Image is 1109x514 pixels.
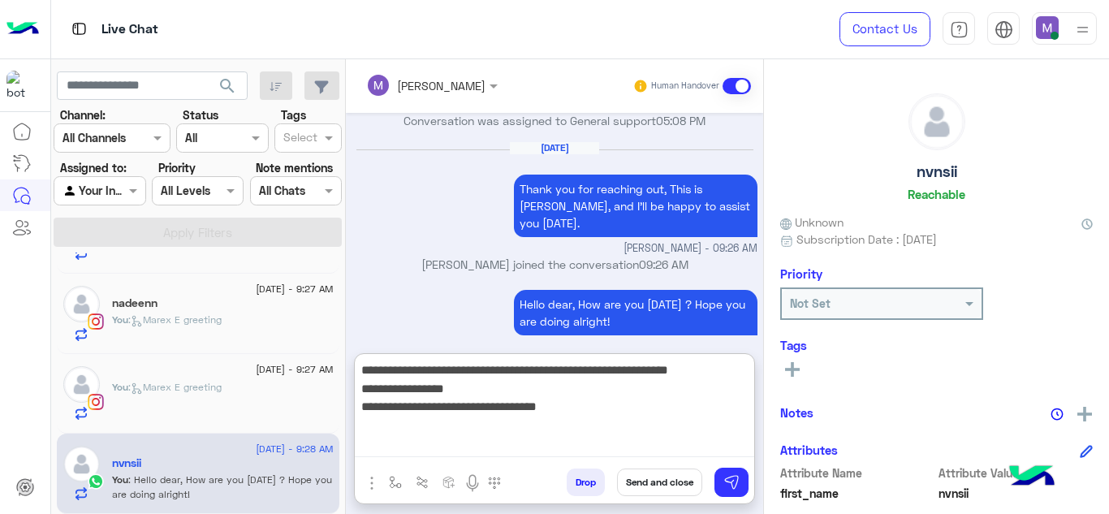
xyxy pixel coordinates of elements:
[256,442,333,456] span: [DATE] - 9:28 AM
[488,477,501,490] img: make a call
[514,290,757,335] p: 1/9/2025, 9:28 AM
[723,474,740,490] img: send message
[112,381,128,393] span: You
[54,218,342,247] button: Apply Filters
[780,214,844,231] span: Unknown
[352,112,757,129] p: Conversation was assigned to General support
[63,446,100,482] img: defaultAdmin.png
[617,469,702,496] button: Send and close
[409,469,436,495] button: Trigger scenario
[796,231,937,248] span: Subscription Date : [DATE]
[1072,19,1093,40] img: profile
[362,473,382,493] img: send attachment
[60,159,127,176] label: Assigned to:
[416,476,429,489] img: Trigger scenario
[839,12,930,46] a: Contact Us
[1051,408,1064,421] img: notes
[463,473,482,493] img: send voice note
[256,159,333,176] label: Note mentions
[101,19,158,41] p: Live Chat
[256,362,333,377] span: [DATE] - 9:27 AM
[208,71,248,106] button: search
[382,469,409,495] button: select flow
[939,464,1094,482] span: Attribute Value
[939,485,1094,502] span: nvnsii
[158,159,196,176] label: Priority
[780,464,935,482] span: Attribute Name
[88,473,104,490] img: WhatsApp
[63,286,100,322] img: defaultAdmin.png
[950,20,969,39] img: tab
[651,80,719,93] small: Human Handover
[352,256,757,273] p: [PERSON_NAME] joined the conversation
[908,187,965,201] h6: Reachable
[63,366,100,403] img: defaultAdmin.png
[69,19,89,39] img: tab
[780,443,838,457] h6: Attributes
[917,162,957,181] h5: nvnsii
[60,106,106,123] label: Channel:
[624,241,757,257] span: [PERSON_NAME] - 09:26 AM
[88,313,104,330] img: Instagram
[639,257,688,271] span: 09:26 AM
[281,128,317,149] div: Select
[389,476,402,489] img: select flow
[780,485,935,502] span: first_name
[780,338,1093,352] h6: Tags
[112,473,128,486] span: You
[909,94,964,149] img: defaultAdmin.png
[514,175,757,237] p: 1/9/2025, 9:26 AM
[510,142,599,153] h6: [DATE]
[1036,16,1059,39] img: userImage
[88,394,104,410] img: Instagram
[943,12,975,46] a: tab
[128,381,222,393] span: : Marex E greeting
[6,71,36,100] img: 317874714732967
[112,313,128,326] span: You
[436,469,463,495] button: create order
[780,405,813,420] h6: Notes
[1003,449,1060,506] img: hulul-logo.png
[112,473,332,500] span: Hello dear, How are you today ? Hope you are doing alright!
[112,296,158,310] h5: nadeenn
[442,476,455,489] img: create order
[656,114,706,127] span: 05:08 PM
[995,20,1013,39] img: tab
[6,12,39,46] img: Logo
[218,76,237,96] span: search
[567,469,605,496] button: Drop
[256,282,333,296] span: [DATE] - 9:27 AM
[1077,407,1092,421] img: add
[128,313,222,326] span: : Marex E greeting
[183,106,218,123] label: Status
[112,456,141,470] h5: nvnsii
[780,266,822,281] h6: Priority
[281,106,306,123] label: Tags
